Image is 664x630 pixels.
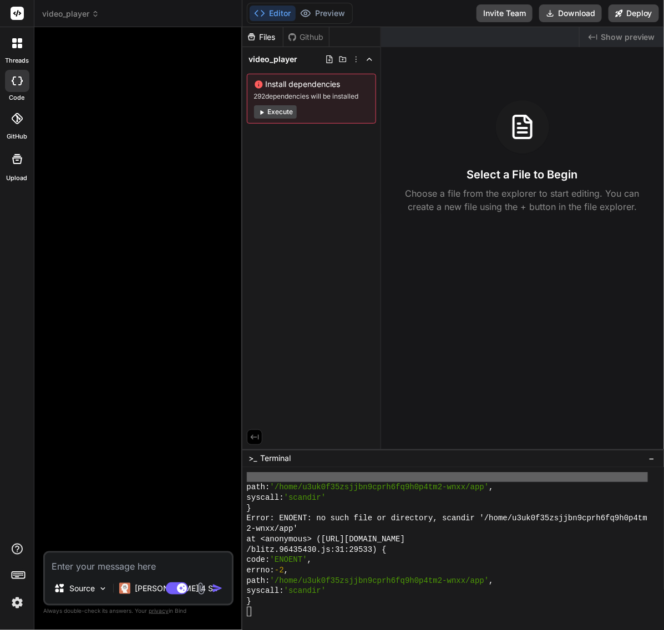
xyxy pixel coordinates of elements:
span: 'ENOENT' [270,555,307,565]
label: GitHub [7,132,27,141]
button: Preview [296,6,350,21]
span: Show preview [601,32,655,43]
span: , [489,576,493,586]
div: Github [283,32,329,43]
span: Error: ENOENT: no such file or directory, scandir '/home/u3uk0f35zsjjbn9cprh6fq9h0p4tm [247,513,648,524]
span: errno: [247,472,275,483]
span: } [247,503,251,514]
label: threads [5,56,29,65]
img: Pick Models [98,584,108,593]
img: Claude 4 Sonnet [119,583,130,594]
button: Execute [254,105,297,119]
span: -2 [275,472,284,483]
span: video_player [249,54,298,65]
span: errno: [247,565,275,576]
span: /blitz.96435430.js:31:29533) { [247,545,387,555]
span: , [307,555,312,565]
span: 292 dependencies will be installed [254,92,369,101]
label: code [9,93,25,103]
button: Invite Team [477,4,533,22]
h3: Select a File to Begin [467,167,578,182]
label: Upload [7,173,28,183]
span: privacy [149,607,169,614]
span: } [247,596,251,607]
img: attachment [195,582,207,595]
button: − [647,449,657,467]
span: path: [247,576,270,586]
span: Terminal [261,453,291,464]
button: Download [539,4,602,22]
button: Deploy [609,4,659,22]
span: syscall: [247,586,284,596]
span: >_ [249,453,257,464]
img: settings [8,593,27,612]
img: icon [212,583,223,594]
span: path: [247,482,270,493]
span: 'scandir' [284,493,326,503]
span: code: [247,555,270,565]
span: syscall: [247,493,284,503]
span: at <anonymous> ([URL][DOMAIN_NAME] [247,534,406,545]
p: Always double-check its answers. Your in Bind [43,606,234,616]
span: -2 [275,565,284,576]
span: , [284,472,288,483]
span: , [284,565,288,576]
button: Editor [250,6,296,21]
span: 'scandir' [284,586,326,596]
div: Files [242,32,283,43]
span: 2-wnxx/app' [247,524,298,534]
span: '/home/u3uk0f35zsjjbn9cprh6fq9h0p4tm2-wnxx/app' [270,482,489,493]
span: video_player [42,8,99,19]
span: Install dependencies [254,79,369,90]
span: , [489,482,493,493]
p: Choose a file from the explorer to start editing. You can create a new file using the + button in... [398,187,647,213]
p: [PERSON_NAME] 4 S.. [135,583,217,594]
span: '/home/u3uk0f35zsjjbn9cprh6fq9h0p4tm2-wnxx/app' [270,576,489,586]
span: − [649,453,655,464]
p: Source [69,583,95,594]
